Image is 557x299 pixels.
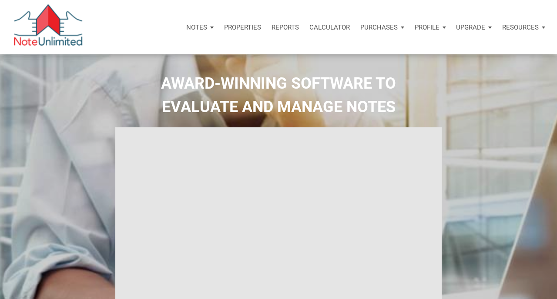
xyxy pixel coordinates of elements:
button: Resources [497,14,550,40]
p: Upgrade [456,23,485,31]
h2: AWARD-WINNING SOFTWARE TO EVALUATE AND MANAGE NOTES [7,72,550,119]
p: Properties [224,23,261,31]
button: Purchases [355,14,409,40]
p: Notes [186,23,207,31]
p: Reports [272,23,299,31]
a: Calculator [304,14,355,40]
p: Calculator [309,23,350,31]
p: Profile [415,23,440,31]
button: Notes [181,14,219,40]
button: Reports [266,14,304,40]
button: Profile [409,14,451,40]
p: Resources [502,23,539,31]
p: Purchases [360,23,398,31]
button: Upgrade [451,14,497,40]
a: Properties [219,14,266,40]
